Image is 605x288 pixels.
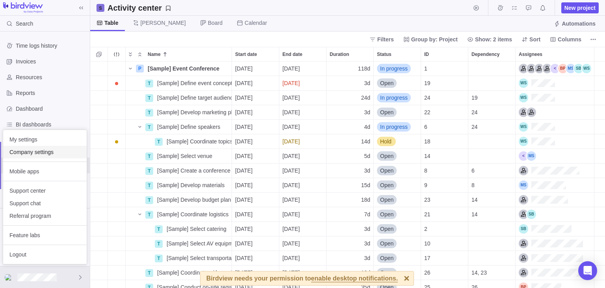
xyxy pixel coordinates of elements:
[3,210,87,222] a: Referral program
[3,248,87,261] a: Logout
[5,273,14,282] div: <s>aqudas</s>
[9,251,80,258] span: Logout
[9,167,80,175] span: Mobile apps
[9,199,80,207] span: Support chat
[9,212,80,220] span: Referral program
[3,229,87,242] a: Feature labs
[5,274,14,281] img: Show
[9,136,80,143] span: My settings
[9,148,80,156] span: Company settings
[9,231,80,239] span: Feature labs
[3,133,87,146] a: My settings
[3,146,87,158] a: Company settings
[3,165,87,178] a: Mobile apps
[3,184,87,197] a: Support center
[3,197,87,210] a: Support chat
[9,187,80,195] span: Support center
